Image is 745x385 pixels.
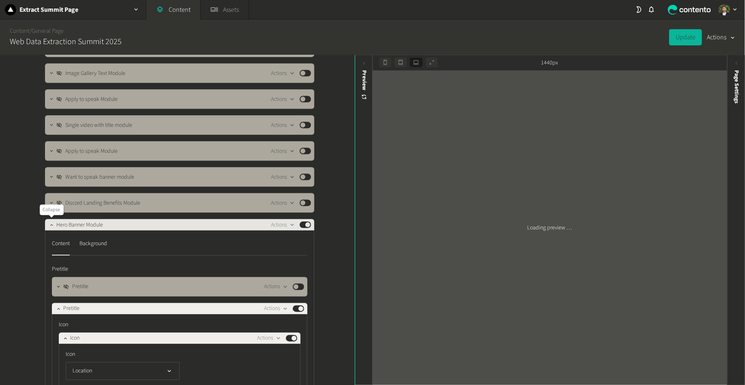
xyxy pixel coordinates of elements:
[59,321,68,329] span: Icon
[56,221,103,229] span: Hero Banner Module
[271,198,295,208] button: Actions
[271,220,295,230] button: Actions
[65,69,125,78] span: Image Gallery Text Module
[63,305,79,313] span: Pretitle
[66,351,75,359] span: Icon
[257,334,281,343] button: Actions
[541,59,558,67] span: 1440px
[66,362,180,380] button: Location
[79,237,107,250] div: Background
[271,94,295,104] button: Actions
[5,4,16,15] img: Extract Summit Page
[52,265,68,274] span: Pretitle
[72,283,88,291] span: Pretitle
[271,146,295,156] button: Actions
[65,121,132,130] span: Single video with title module
[732,70,741,103] span: Page Settings
[40,205,64,215] div: Collapse
[10,27,30,35] a: Content
[707,29,735,45] button: Actions
[271,120,295,130] button: Actions
[65,173,134,182] span: Want to speak banner module
[30,27,32,35] span: /
[264,304,288,314] button: Actions
[271,68,295,78] button: Actions
[19,5,78,15] h2: Extract Summit Page
[65,199,140,207] span: Discord Landing Benefits Module
[70,334,79,343] span: Icon
[65,95,118,104] span: Apply to speak Module
[264,282,288,292] button: Actions
[360,70,368,101] div: Preview
[528,224,572,232] p: Loading preview …
[669,29,702,45] button: Update
[271,172,295,182] button: Actions
[65,147,118,156] span: Apply to speak Module
[52,237,70,250] div: Content
[719,4,730,15] img: Arnold Alexander
[10,36,122,48] h2: Web Data Extraction Summit 2025
[32,27,63,35] a: General Page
